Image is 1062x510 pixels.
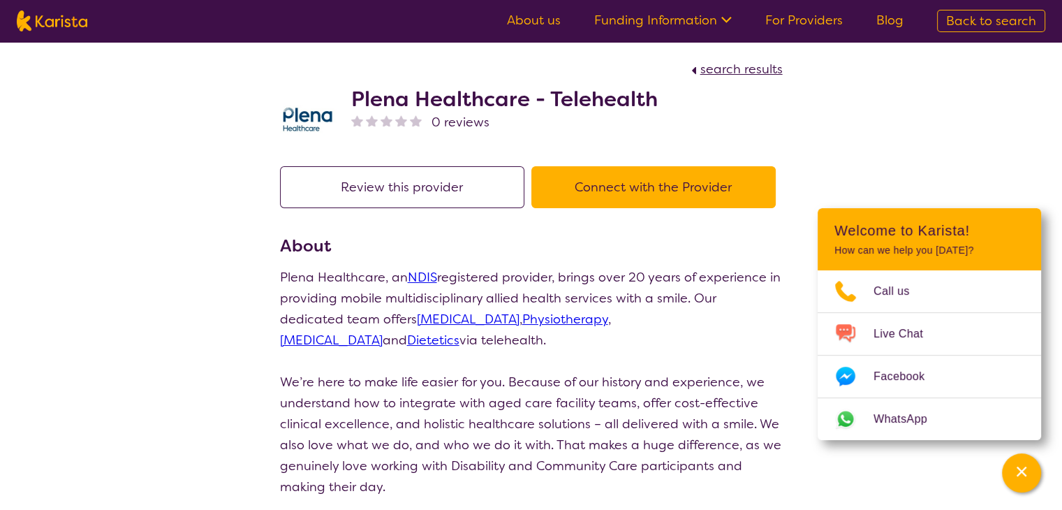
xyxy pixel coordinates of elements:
[876,12,904,29] a: Blog
[818,398,1041,440] a: Web link opens in a new tab.
[873,366,941,387] span: Facebook
[873,323,940,344] span: Live Chat
[351,115,363,126] img: nonereviewstar
[280,332,383,349] a: [MEDICAL_DATA]
[873,281,927,302] span: Call us
[873,409,944,430] span: WhatsApp
[594,12,732,29] a: Funding Information
[688,61,783,78] a: search results
[408,269,437,286] a: NDIS
[407,332,459,349] a: Dietetics
[395,115,407,126] img: nonereviewstar
[765,12,843,29] a: For Providers
[834,245,1024,256] p: How can we help you [DATE]?
[417,311,519,328] a: [MEDICAL_DATA]
[280,267,783,351] p: Plena Healthcare, an registered provider, brings over 20 years of experience in providing mobile ...
[507,12,561,29] a: About us
[410,115,422,126] img: nonereviewstar
[280,90,336,146] img: qwv9egg5taowukv2xnze.png
[366,115,378,126] img: nonereviewstar
[432,112,489,133] span: 0 reviews
[280,233,783,258] h3: About
[522,311,608,328] a: Physiotherapy
[946,13,1036,29] span: Back to search
[531,166,776,208] button: Connect with the Provider
[818,270,1041,440] ul: Choose channel
[280,166,524,208] button: Review this provider
[280,179,531,196] a: Review this provider
[351,87,658,112] h2: Plena Healthcare - Telehealth
[937,10,1045,32] a: Back to search
[818,208,1041,440] div: Channel Menu
[531,179,783,196] a: Connect with the Provider
[1002,453,1041,493] button: Channel Menu
[834,222,1024,239] h2: Welcome to Karista!
[17,10,87,31] img: Karista logo
[280,372,783,497] p: We’re here to make life easier for you. Because of our history and experience, we understand how ...
[381,115,392,126] img: nonereviewstar
[700,61,783,78] span: search results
